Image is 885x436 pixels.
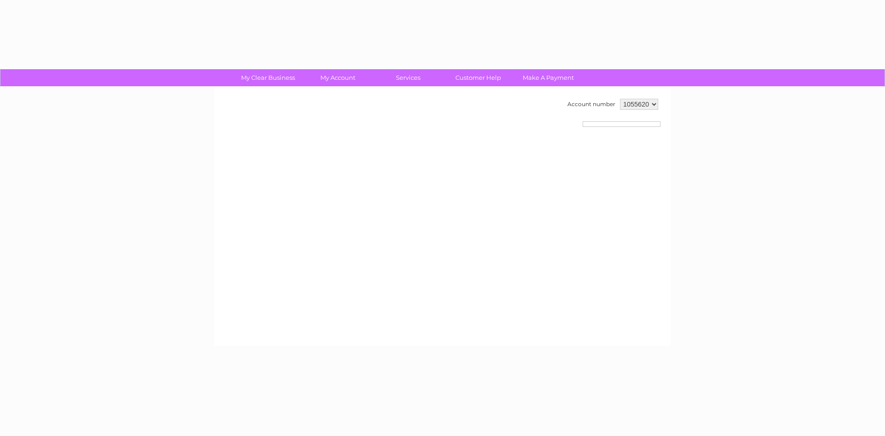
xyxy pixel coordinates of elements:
[230,69,306,86] a: My Clear Business
[565,96,618,112] td: Account number
[440,69,516,86] a: Customer Help
[370,69,446,86] a: Services
[300,69,376,86] a: My Account
[510,69,586,86] a: Make A Payment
